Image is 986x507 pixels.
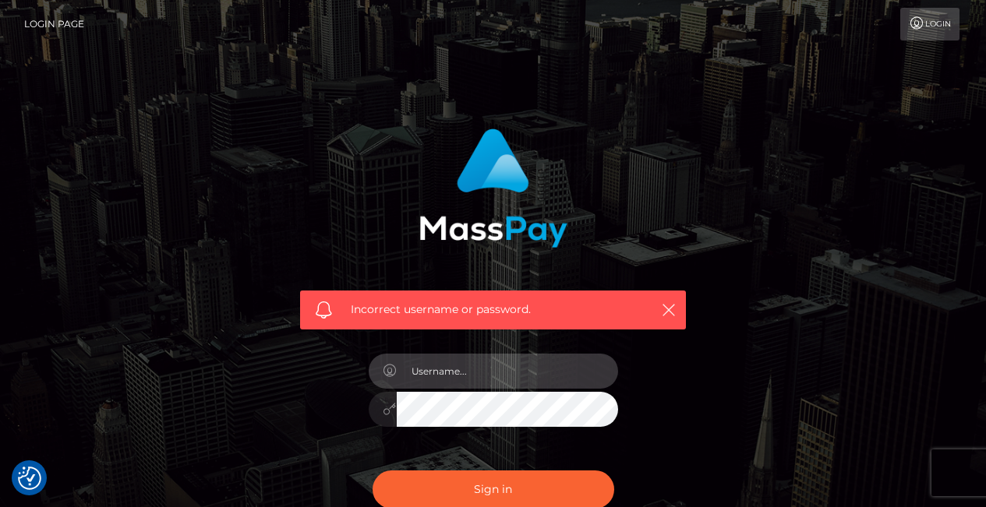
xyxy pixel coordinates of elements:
[419,129,567,248] img: MassPay Login
[24,8,84,40] a: Login Page
[18,467,41,490] button: Consent Preferences
[900,8,959,40] a: Login
[351,301,635,318] span: Incorrect username or password.
[18,467,41,490] img: Revisit consent button
[397,354,618,389] input: Username...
